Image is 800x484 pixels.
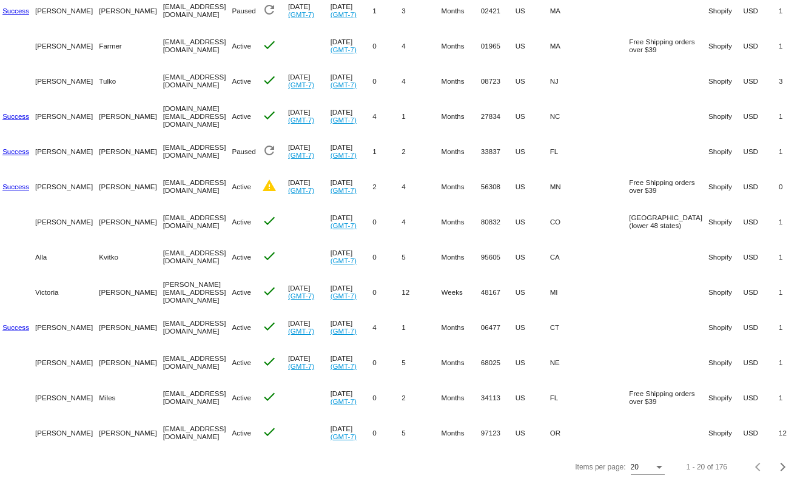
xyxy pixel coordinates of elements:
mat-cell: [PERSON_NAME] [35,98,99,133]
mat-cell: 5 [402,239,441,274]
mat-cell: [PERSON_NAME][EMAIL_ADDRESS][DOMAIN_NAME] [163,274,232,309]
mat-cell: [PERSON_NAME] [99,415,163,450]
mat-cell: [PERSON_NAME] [35,63,99,98]
a: (GMT-7) [288,10,314,18]
mat-cell: [EMAIL_ADDRESS][DOMAIN_NAME] [163,415,232,450]
a: (GMT-7) [331,10,357,18]
mat-icon: check [262,284,277,298]
mat-cell: USD [744,309,779,345]
mat-icon: refresh [262,143,277,158]
mat-cell: 34113 [481,380,516,415]
span: Active [232,288,251,296]
mat-cell: [PERSON_NAME] [35,345,99,380]
mat-cell: 0 [372,415,402,450]
mat-icon: refresh [262,2,277,17]
span: Active [232,358,251,366]
mat-cell: USD [744,415,779,450]
mat-cell: 0 [372,204,402,239]
mat-cell: Shopify [708,274,743,309]
mat-cell: [PERSON_NAME] [99,98,163,133]
mat-cell: USD [744,63,779,98]
mat-cell: 80832 [481,204,516,239]
mat-icon: check [262,73,277,87]
mat-cell: US [516,98,550,133]
mat-cell: USD [744,239,779,274]
mat-cell: Shopify [708,239,743,274]
mat-cell: Months [442,133,481,169]
mat-cell: Months [442,169,481,204]
mat-cell: Tulko [99,63,163,98]
span: Active [232,77,251,85]
span: Paused [232,147,255,155]
mat-cell: [DATE] [331,63,373,98]
mat-cell: MA [550,28,630,63]
mat-cell: Alla [35,239,99,274]
mat-cell: Farmer [99,28,163,63]
mat-cell: Shopify [708,28,743,63]
mat-cell: [DATE] [288,274,331,309]
mat-cell: 5 [402,345,441,380]
mat-cell: US [516,380,550,415]
mat-cell: [DATE] [288,133,331,169]
mat-cell: Months [442,309,481,345]
span: Active [232,394,251,402]
mat-cell: [DATE] [331,274,373,309]
a: (GMT-7) [288,81,314,89]
mat-cell: [DATE] [288,98,331,133]
mat-cell: [EMAIL_ADDRESS][DOMAIN_NAME] [163,28,232,63]
mat-cell: NJ [550,63,630,98]
mat-cell: [PERSON_NAME] [99,309,163,345]
mat-cell: Weeks [442,274,481,309]
mat-cell: US [516,239,550,274]
mat-cell: Months [442,204,481,239]
mat-cell: 1 [402,98,441,133]
mat-cell: USD [744,133,779,169]
a: (GMT-7) [331,221,357,229]
mat-cell: USD [744,274,779,309]
mat-cell: [PERSON_NAME] [99,274,163,309]
mat-cell: Months [442,345,481,380]
mat-cell: USD [744,28,779,63]
mat-cell: 5 [402,415,441,450]
a: (GMT-7) [331,81,357,89]
mat-cell: [DATE] [288,63,331,98]
mat-cell: 01965 [481,28,516,63]
mat-cell: CT [550,309,630,345]
mat-cell: [DATE] [331,169,373,204]
mat-icon: check [262,38,277,52]
mat-cell: Free Shipping orders over $39 [629,28,708,63]
mat-cell: 2 [402,380,441,415]
mat-cell: 2 [402,133,441,169]
mat-cell: [DATE] [331,98,373,133]
mat-cell: 33837 [481,133,516,169]
a: (GMT-7) [331,432,357,440]
a: Success [2,323,29,331]
mat-cell: CA [550,239,630,274]
div: 1 - 20 of 176 [687,463,727,471]
mat-cell: Shopify [708,169,743,204]
a: (GMT-7) [331,116,357,124]
a: (GMT-7) [288,151,314,159]
mat-cell: US [516,345,550,380]
mat-cell: Months [442,380,481,415]
span: Active [232,253,251,261]
mat-cell: USD [744,169,779,204]
span: Paused [232,7,255,15]
button: Previous page [747,455,771,479]
mat-cell: 4 [402,169,441,204]
mat-cell: [GEOGRAPHIC_DATA] (lower 48 states) [629,204,708,239]
mat-cell: Shopify [708,133,743,169]
mat-cell: [EMAIL_ADDRESS][DOMAIN_NAME] [163,63,232,98]
mat-cell: [PERSON_NAME] [99,204,163,239]
mat-icon: check [262,319,277,334]
a: Success [2,183,29,190]
mat-cell: 12 [402,274,441,309]
mat-cell: [PERSON_NAME] [35,380,99,415]
mat-cell: US [516,204,550,239]
mat-cell: US [516,169,550,204]
a: (GMT-7) [331,397,357,405]
button: Next page [771,455,795,479]
a: (GMT-7) [331,327,357,335]
mat-cell: [DATE] [331,239,373,274]
mat-cell: US [516,309,550,345]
